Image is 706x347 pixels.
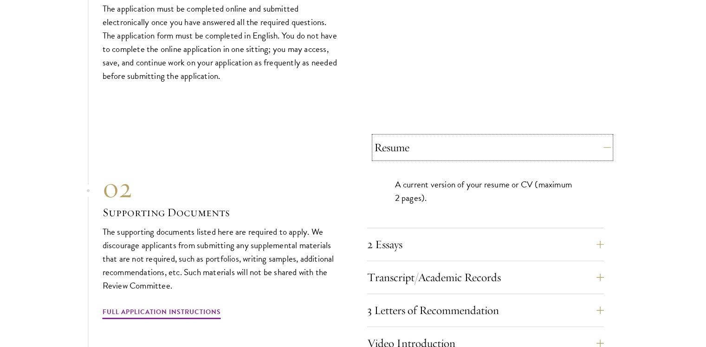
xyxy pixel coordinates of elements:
[367,266,604,289] button: Transcript/Academic Records
[103,225,339,292] p: The supporting documents listed here are required to apply. We discourage applicants from submitt...
[374,136,611,159] button: Resume
[367,233,604,256] button: 2 Essays
[103,205,339,220] h3: Supporting Documents
[367,299,604,321] button: 3 Letters of Recommendation
[103,2,339,83] p: The application must be completed online and submitted electronically once you have answered all ...
[103,171,339,205] div: 02
[395,178,576,205] p: A current version of your resume or CV (maximum 2 pages).
[103,306,221,321] a: Full Application Instructions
